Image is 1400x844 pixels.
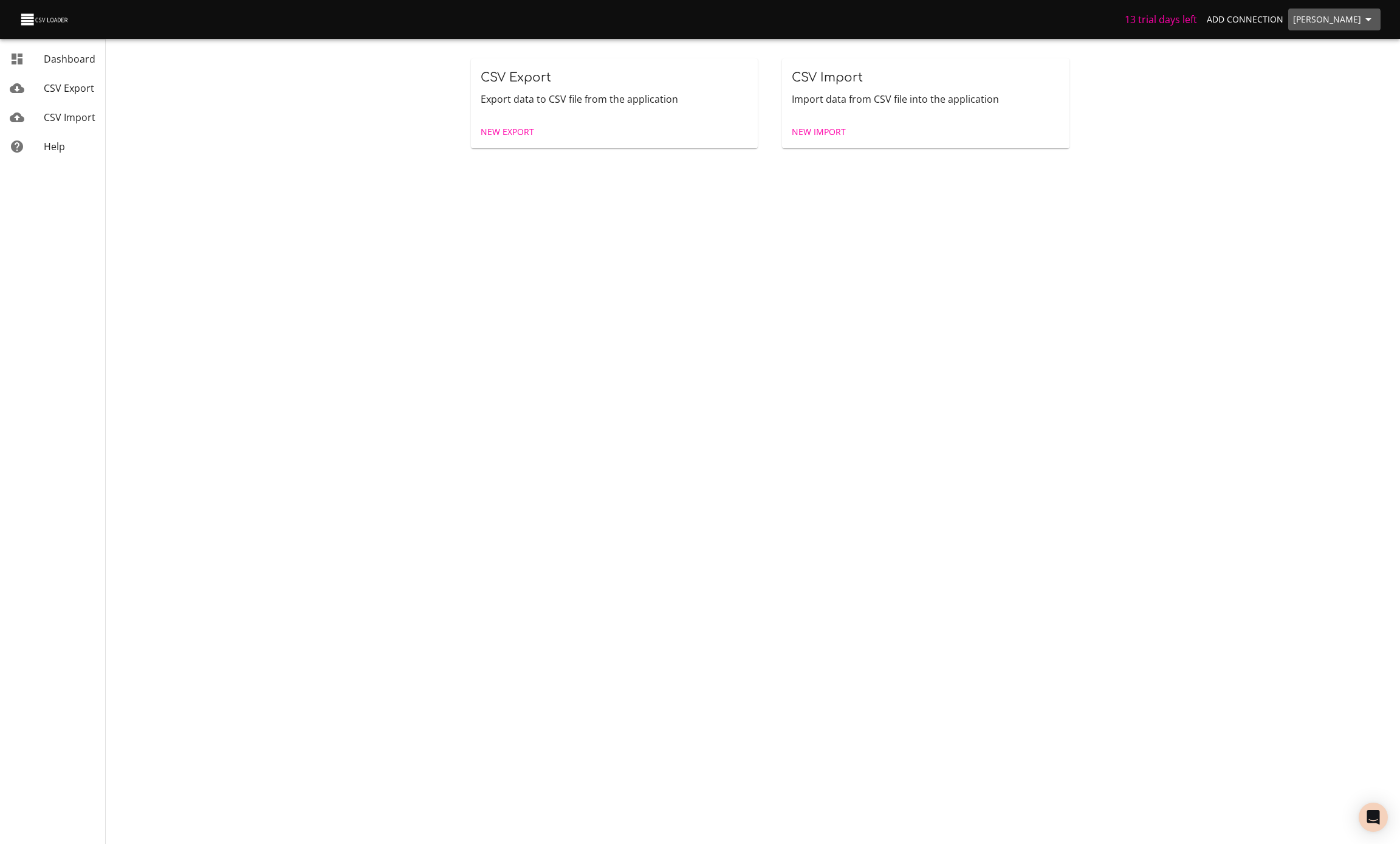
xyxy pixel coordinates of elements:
[1125,11,1197,28] h6: 13 trial days left
[44,81,94,95] span: CSV Export
[792,71,863,85] span: CSV Import
[1293,12,1376,27] span: [PERSON_NAME]
[792,92,1060,106] p: Import data from CSV file into the application
[481,92,749,106] p: Export data to CSV file from the application
[1359,803,1388,832] div: Open Intercom Messenger
[1207,12,1283,27] span: Add Connection
[476,121,539,144] a: New Export
[792,125,846,140] span: New Import
[1288,9,1381,31] button: [PERSON_NAME]
[44,111,95,124] span: CSV Import
[19,11,70,28] img: CSV Loader
[44,140,65,153] span: Help
[481,125,534,140] span: New Export
[481,71,551,85] span: CSV Export
[44,52,95,66] span: Dashboard
[1202,9,1288,31] a: Add Connection
[787,121,851,144] a: New Import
